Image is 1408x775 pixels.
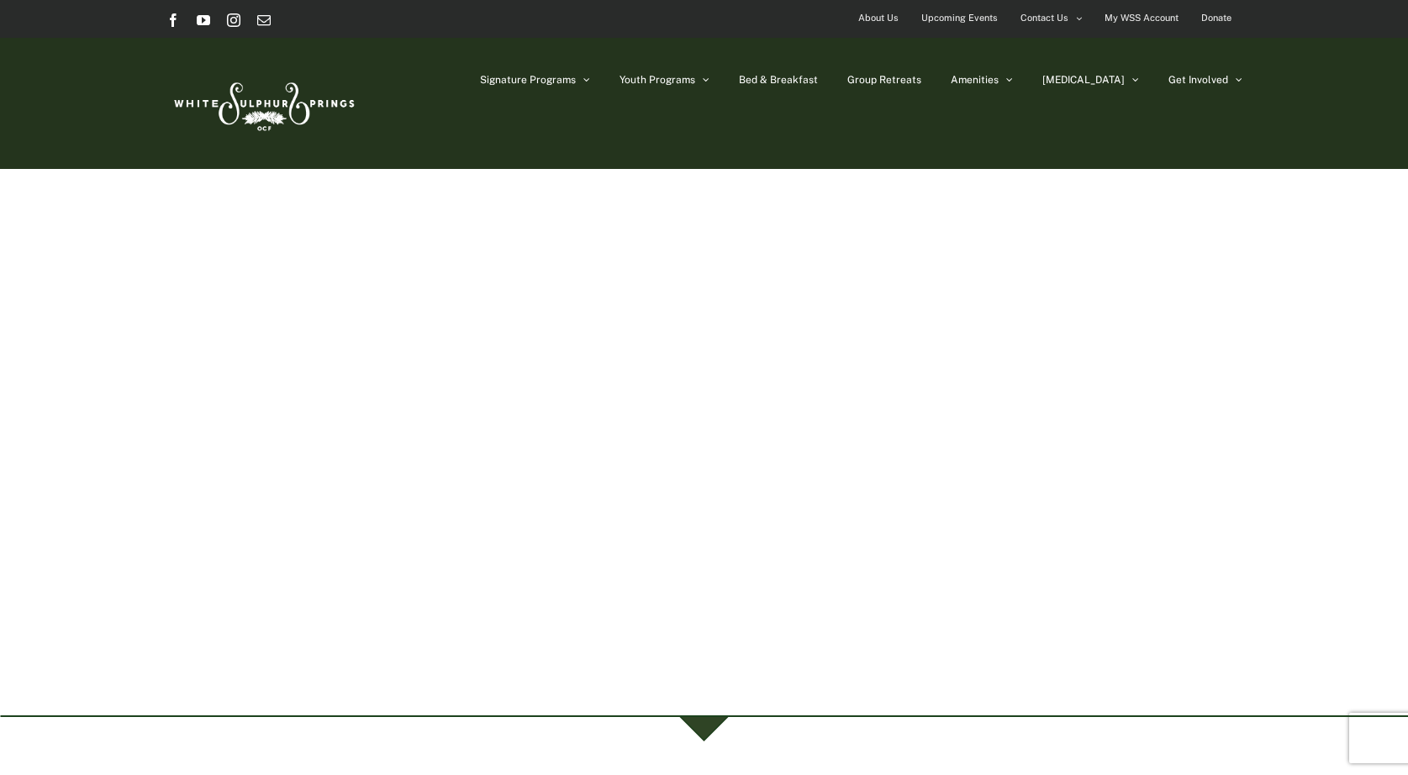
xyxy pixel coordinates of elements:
nav: Main Menu [480,38,1242,122]
span: Youth Programs [620,75,695,85]
a: YouTube [197,13,210,27]
a: Amenities [951,38,1013,122]
span: [MEDICAL_DATA] [1042,75,1125,85]
span: Contact Us [1020,6,1068,30]
a: [MEDICAL_DATA] [1042,38,1139,122]
span: Amenities [951,75,999,85]
a: Bed & Breakfast [739,38,818,122]
a: Signature Programs [480,38,590,122]
a: Facebook [166,13,180,27]
a: Youth Programs [620,38,709,122]
span: Upcoming Events [921,6,998,30]
span: Signature Programs [480,75,576,85]
span: Get Involved [1168,75,1228,85]
a: Get Involved [1168,38,1242,122]
span: Bed & Breakfast [739,75,818,85]
a: Instagram [227,13,240,27]
span: Group Retreats [847,75,921,85]
span: About Us [858,6,899,30]
span: Donate [1201,6,1231,30]
img: White Sulphur Springs Logo [166,64,360,143]
span: My WSS Account [1105,6,1179,30]
a: Email [257,13,271,27]
a: Group Retreats [847,38,921,122]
